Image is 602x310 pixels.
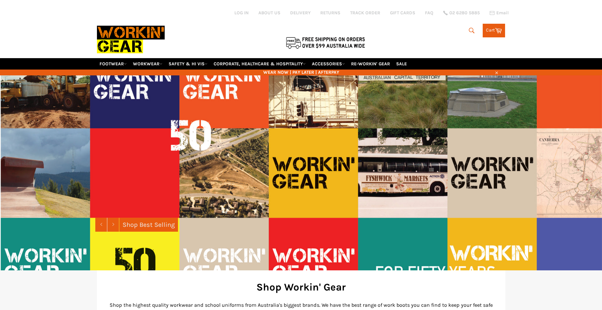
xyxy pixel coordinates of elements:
[285,36,366,49] img: Flat $9.95 shipping Australia wide
[258,10,280,16] a: ABOUT US
[166,58,210,70] a: SAFETY & HI VIS
[211,58,308,70] a: CORPORATE, HEALTHCARE & HOSPITALITY
[496,11,509,15] span: Email
[390,10,415,16] a: GIFT CARDS
[97,58,129,70] a: FOOTWEAR
[97,69,505,75] span: WEAR NOW | PAY LATER | AFTERPAY
[309,58,348,70] a: ACCESSORIES
[443,11,480,15] a: 02 6280 5885
[97,21,165,58] img: Workin Gear leaders in Workwear, Safety Boots, PPE, Uniforms. Australia's No.1 in Workwear
[320,10,340,16] a: RETURNS
[425,10,433,16] a: FAQ
[348,58,393,70] a: RE-WORKIN' GEAR
[490,10,509,16] a: Email
[119,218,178,232] a: Shop Best Selling
[449,11,480,15] span: 02 6280 5885
[234,10,249,16] a: Log in
[130,58,165,70] a: WORKWEAR
[107,280,496,294] h2: Shop Workin' Gear
[483,24,505,37] a: Cart
[290,10,311,16] a: DELIVERY
[394,58,409,70] a: SALE
[350,10,380,16] a: TRACK ORDER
